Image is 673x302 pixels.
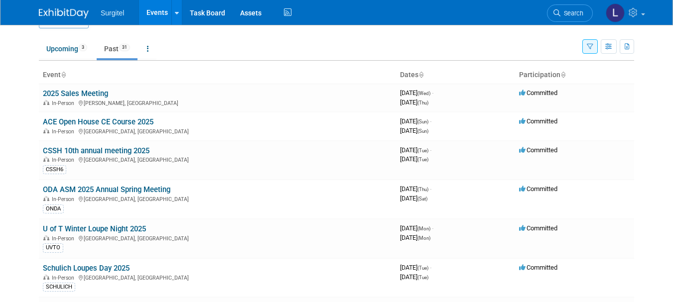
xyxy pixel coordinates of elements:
[418,71,423,79] a: Sort by Start Date
[417,91,430,96] span: (Wed)
[519,146,557,154] span: Committed
[519,264,557,271] span: Committed
[400,89,433,97] span: [DATE]
[417,226,430,231] span: (Mon)
[39,8,89,18] img: ExhibitDay
[43,128,49,133] img: In-Person Event
[119,44,130,51] span: 31
[430,185,431,193] span: -
[52,235,77,242] span: In-Person
[606,3,625,22] img: Larry Boduris
[39,39,95,58] a: Upcoming3
[400,264,431,271] span: [DATE]
[43,234,392,242] div: [GEOGRAPHIC_DATA], [GEOGRAPHIC_DATA]
[519,224,557,232] span: Committed
[519,89,557,97] span: Committed
[52,128,77,135] span: In-Person
[101,9,124,17] span: Surgitel
[43,89,108,98] a: 2025 Sales Meeting
[43,283,75,292] div: SCHULICH
[400,273,428,281] span: [DATE]
[417,100,428,105] span: (Thu)
[39,67,396,84] th: Event
[400,224,433,232] span: [DATE]
[430,264,431,271] span: -
[417,235,430,241] span: (Mon)
[400,185,431,193] span: [DATE]
[417,119,428,124] span: (Sun)
[43,196,49,201] img: In-Person Event
[43,224,146,233] a: U of T Winter Loupe Night 2025
[417,196,427,201] span: (Sat)
[79,44,87,51] span: 3
[52,275,77,281] span: In-Person
[417,275,428,280] span: (Tue)
[400,127,428,134] span: [DATE]
[43,273,392,281] div: [GEOGRAPHIC_DATA], [GEOGRAPHIC_DATA]
[400,234,430,241] span: [DATE]
[43,157,49,162] img: In-Person Event
[43,165,66,174] div: CSSH6
[43,204,64,213] div: ONDA
[432,224,433,232] span: -
[400,146,431,154] span: [DATE]
[43,235,49,240] img: In-Person Event
[400,195,427,202] span: [DATE]
[396,67,515,84] th: Dates
[43,195,392,202] div: [GEOGRAPHIC_DATA], [GEOGRAPHIC_DATA]
[547,4,593,22] a: Search
[97,39,137,58] a: Past31
[43,155,392,163] div: [GEOGRAPHIC_DATA], [GEOGRAPHIC_DATA]
[52,157,77,163] span: In-Person
[417,128,428,134] span: (Sun)
[52,100,77,106] span: In-Person
[43,243,63,252] div: UVTO
[430,117,431,125] span: -
[417,148,428,153] span: (Tue)
[400,117,431,125] span: [DATE]
[430,146,431,154] span: -
[43,146,149,155] a: CSSH 10th annual meeting 2025
[61,71,66,79] a: Sort by Event Name
[43,264,130,273] a: Schulich Loupes Day 2025
[43,100,49,105] img: In-Person Event
[417,157,428,162] span: (Tue)
[519,185,557,193] span: Committed
[43,117,153,126] a: ACE Open House CE Course 2025
[43,185,170,194] a: ODA ASM 2025 Annual Spring Meeting
[52,196,77,202] span: In-Person
[43,127,392,135] div: [GEOGRAPHIC_DATA], [GEOGRAPHIC_DATA]
[432,89,433,97] span: -
[417,187,428,192] span: (Thu)
[515,67,634,84] th: Participation
[43,99,392,106] div: [PERSON_NAME], [GEOGRAPHIC_DATA]
[400,99,428,106] span: [DATE]
[43,275,49,280] img: In-Person Event
[519,117,557,125] span: Committed
[400,155,428,163] span: [DATE]
[560,9,583,17] span: Search
[560,71,565,79] a: Sort by Participation Type
[417,265,428,271] span: (Tue)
